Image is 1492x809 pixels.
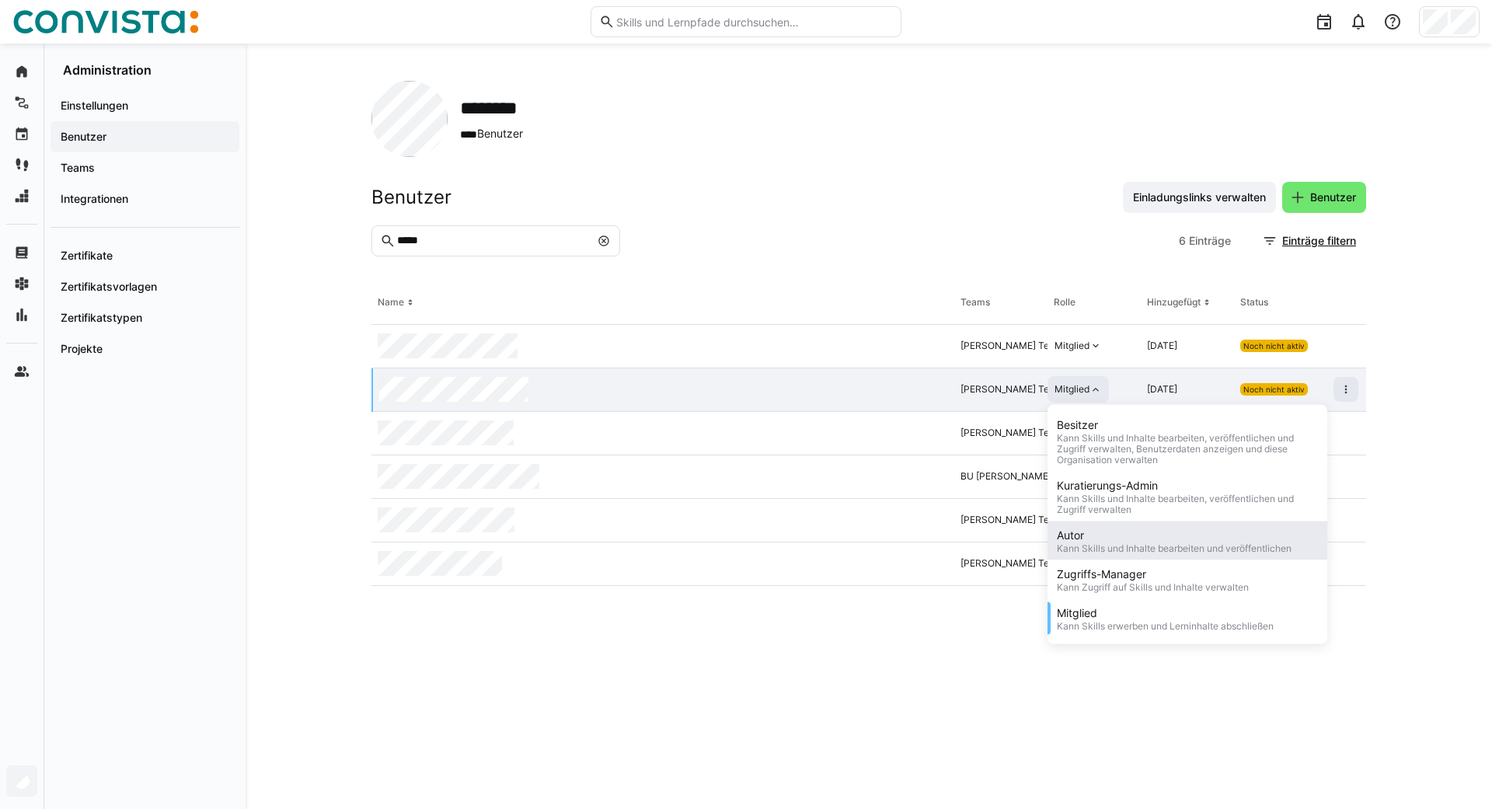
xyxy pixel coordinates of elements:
div: Rolle [1054,296,1075,309]
span: Einladungslinks verwalten [1131,190,1268,205]
span: 6 [1179,233,1186,249]
div: [PERSON_NAME] Team, [PERSON_NAME] Team [960,557,1169,570]
span: Einträge [1189,233,1231,249]
div: Teams [960,296,990,309]
span: Noch nicht aktiv [1243,341,1305,350]
div: Mitglied [1055,340,1089,352]
span: [DATE] [1147,383,1177,395]
div: Hinzugefügt [1147,296,1201,309]
div: [PERSON_NAME] Team [960,514,1062,526]
button: Einträge filtern [1254,225,1366,256]
div: Name [378,296,404,309]
span: Benutzer [460,126,537,142]
div: [PERSON_NAME] Team [960,383,1062,396]
button: Benutzer [1282,182,1366,213]
span: Benutzer [1308,190,1358,205]
h2: Benutzer [371,186,451,209]
input: Skills und Lernpfade durchsuchen… [615,15,893,29]
div: Mitglied [1055,383,1089,396]
div: [PERSON_NAME] Team, BU [PERSON_NAME], A TEST Academy [960,427,1239,439]
div: BU [PERSON_NAME], [PERSON_NAME] Team [960,470,1158,483]
span: Noch nicht aktiv [1243,385,1305,394]
button: Einladungslinks verwalten [1123,182,1276,213]
div: Status [1240,296,1268,309]
span: [DATE] [1147,340,1177,351]
span: Einträge filtern [1280,233,1358,249]
div: [PERSON_NAME] Team [960,340,1062,352]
